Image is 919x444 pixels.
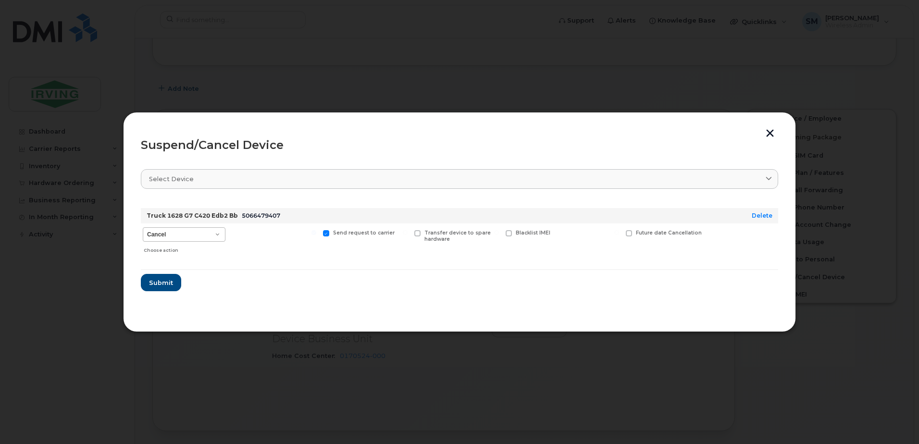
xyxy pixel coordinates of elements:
span: 5066479407 [242,212,280,219]
span: Future date Cancellation [636,230,702,236]
input: Future date Cancellation [614,230,619,235]
div: Choose action [144,243,225,254]
span: Submit [149,278,173,287]
span: Blacklist IMEI [516,230,550,236]
strong: Truck 1628 G7 C420 Edb2 Bb [147,212,238,219]
a: Delete [752,212,772,219]
span: Transfer device to spare hardware [424,230,491,242]
span: Select device [149,174,194,184]
input: Transfer device to spare hardware [403,230,408,235]
button: Submit [141,274,181,291]
div: Suspend/Cancel Device [141,139,778,151]
input: Send request to carrier [311,230,316,235]
a: Select device [141,169,778,189]
span: Send request to carrier [333,230,395,236]
input: Blacklist IMEI [494,230,499,235]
